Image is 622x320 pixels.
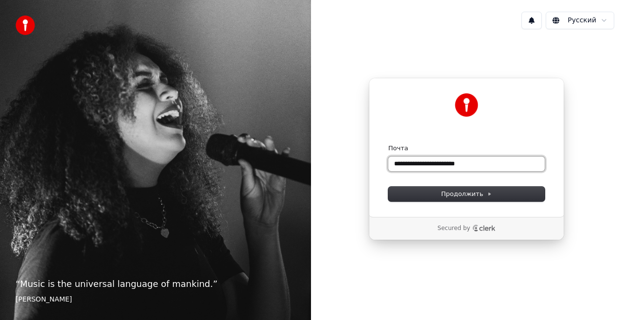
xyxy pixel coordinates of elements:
[16,295,295,304] footer: [PERSON_NAME]
[16,277,295,291] p: “ Music is the universal language of mankind. ”
[16,16,35,35] img: youka
[388,187,545,201] button: Продолжить
[455,93,478,117] img: Youka
[388,144,408,153] label: Почта
[472,225,496,231] a: Clerk logo
[437,225,470,232] p: Secured by
[441,190,492,198] span: Продолжить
